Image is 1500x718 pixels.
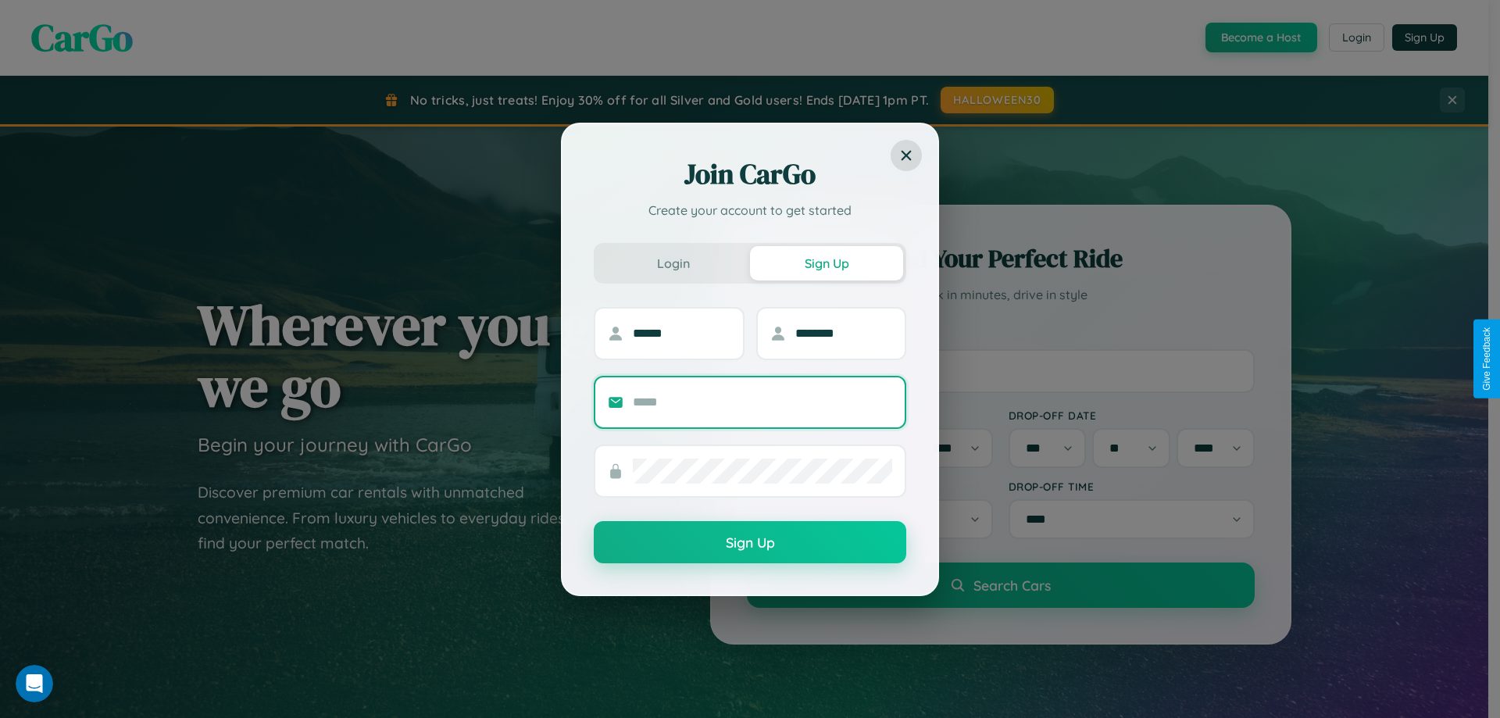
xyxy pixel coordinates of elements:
button: Login [597,246,750,280]
p: Create your account to get started [594,201,906,220]
h2: Join CarGo [594,155,906,193]
iframe: Intercom live chat [16,665,53,702]
button: Sign Up [750,246,903,280]
div: Give Feedback [1481,327,1492,391]
button: Sign Up [594,521,906,563]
